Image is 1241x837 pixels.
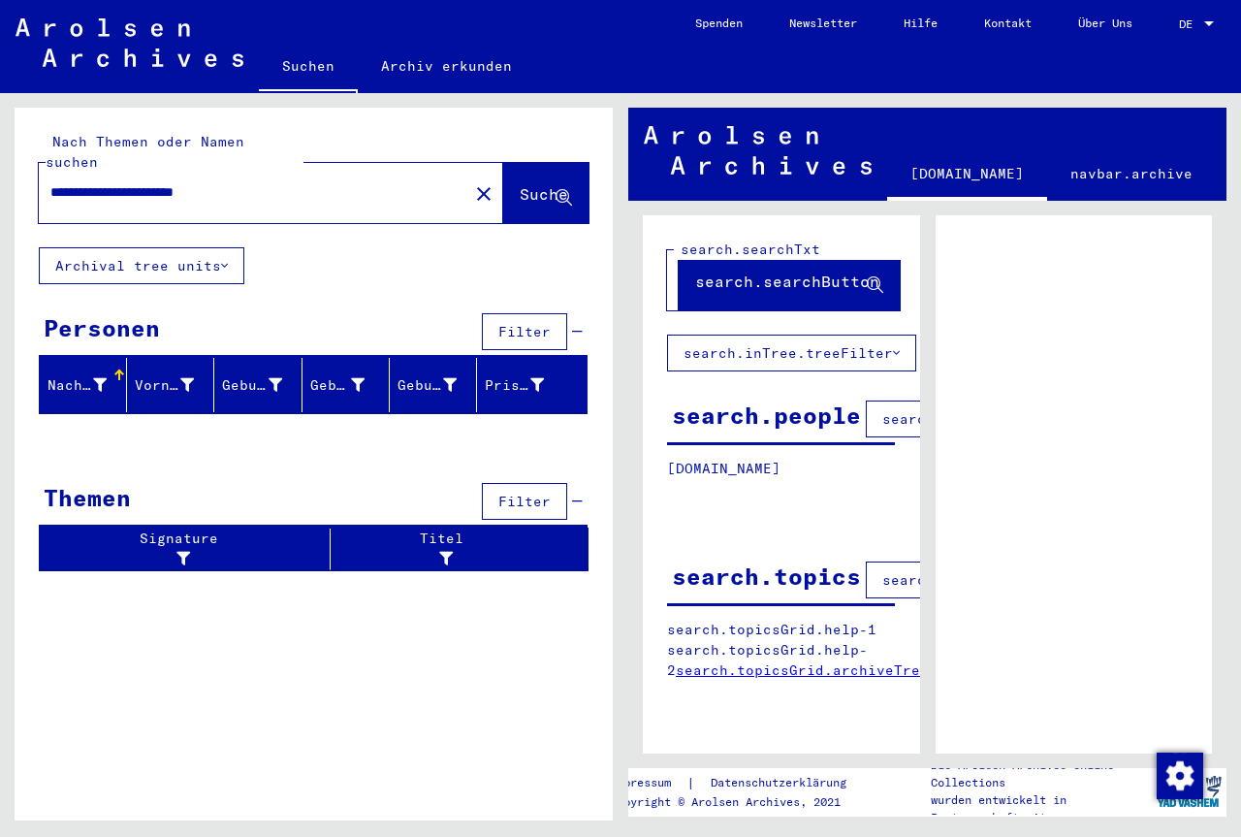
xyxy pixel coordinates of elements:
a: Archiv erkunden [358,43,535,89]
div: Geburt‏ [310,375,365,396]
mat-header-cell: Geburtsname [214,358,302,412]
div: search.people [672,398,861,433]
p: Die Arolsen Archives Online-Collections [931,757,1152,791]
span: Filter [498,323,551,340]
mat-header-cell: Nachname [40,358,127,412]
mat-header-cell: Geburt‏ [302,358,390,412]
span: search.columnFilter.filter [882,571,1108,589]
img: Zustimmung ändern [1157,753,1203,799]
div: Prisoner # [485,375,544,396]
span: search.searchButton [695,272,879,291]
mat-icon: close [472,182,495,206]
div: Geburtsdatum [398,370,481,401]
div: | [610,773,870,793]
button: Suche [503,163,589,223]
div: Vorname [135,370,218,401]
div: Nachname [48,375,107,396]
a: Impressum [610,773,686,793]
a: [DOMAIN_NAME] [887,150,1047,201]
div: Geburtsname [222,375,281,396]
div: Vorname [135,375,194,396]
img: Arolsen_neg.svg [644,126,872,175]
div: search.topics [672,559,861,594]
span: search.columnFilter.filter [882,410,1108,428]
div: Nachname [48,370,131,401]
div: Geburtsname [222,370,305,401]
a: Datenschutzerklärung [695,773,870,793]
p: [DOMAIN_NAME] [667,459,895,479]
a: Suchen [259,43,358,93]
button: search.inTree.treeFilter [667,335,916,371]
button: Filter [482,313,567,350]
div: Signature [48,529,334,569]
mat-label: Nach Themen oder Namen suchen [46,133,244,171]
span: Suche [520,184,568,204]
img: yv_logo.png [1153,767,1225,816]
div: Geburt‏ [310,370,389,401]
mat-label: search.searchTxt [681,241,820,258]
mat-header-cell: Geburtsdatum [390,358,477,412]
div: Titel [338,529,550,569]
button: search.columnFilter.filter [866,401,1125,437]
div: Titel [338,529,569,569]
p: search.topicsGrid.help-1 search.topicsGrid.help-2 search.topicsGrid.manually. [667,620,896,681]
mat-header-cell: Prisoner # [477,358,587,412]
p: Copyright © Arolsen Archives, 2021 [610,793,870,811]
button: Filter [482,483,567,520]
div: Themen [44,480,131,515]
div: Geburtsdatum [398,375,457,396]
button: Archival tree units [39,247,244,284]
p: wurden entwickelt in Partnerschaft mit [931,791,1152,826]
a: search.topicsGrid.archiveTree [676,661,929,679]
mat-header-cell: Vorname [127,358,214,412]
div: Prisoner # [485,370,568,401]
span: Filter [498,493,551,510]
button: search.searchButton [679,250,900,310]
span: DE [1179,17,1200,31]
button: Clear [464,174,503,212]
img: Arolsen_neg.svg [16,18,243,67]
div: Signature [48,529,315,569]
a: navbar.archive [1047,150,1216,197]
button: search.columnFilter.filter [866,562,1125,598]
div: Personen [44,310,160,345]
